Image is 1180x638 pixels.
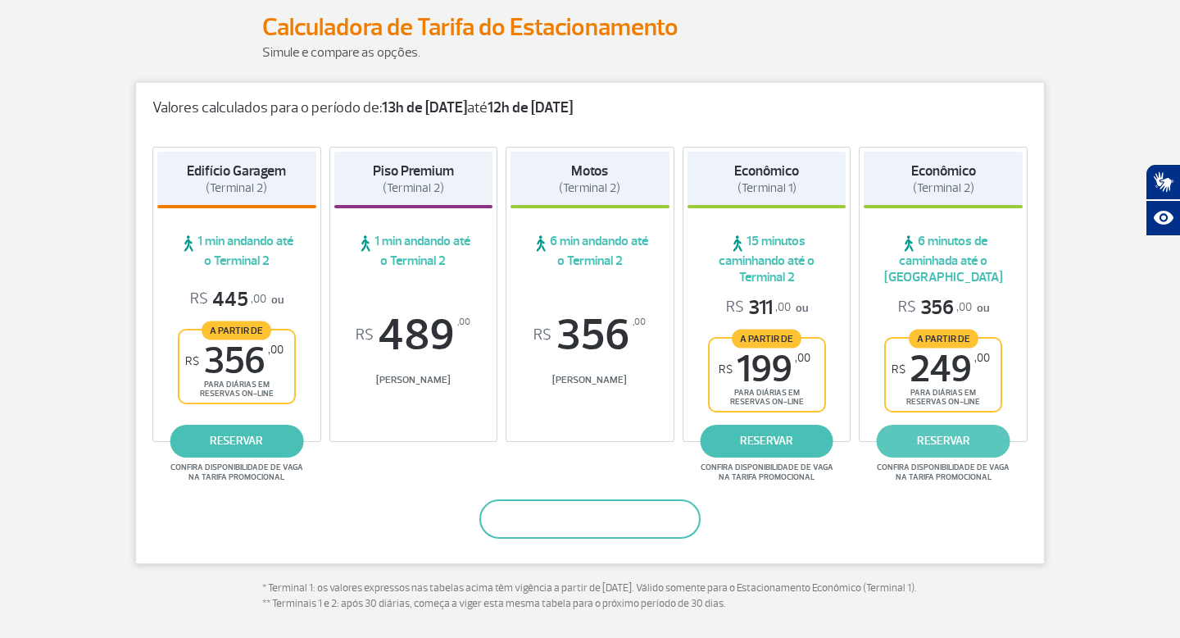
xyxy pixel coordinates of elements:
span: Confira disponibilidade de vaga na tarifa promocional [168,463,306,482]
span: 311 [726,295,791,321]
a: reservar [170,425,303,458]
p: Simule e compare as opções. [262,43,918,62]
span: (Terminal 2) [383,180,444,196]
span: 356 [898,295,972,321]
span: para diárias em reservas on-line [193,380,280,399]
strong: Edifício Garagem [187,162,286,180]
sup: R$ [719,362,733,376]
span: 356 [511,313,669,358]
span: 1 min andando até o Terminal 2 [157,233,316,269]
h2: Calculadora de Tarifa do Estacionamento [262,12,918,43]
span: 489 [334,313,493,358]
span: 6 min andando até o Terminal 2 [511,233,669,269]
p: ou [898,295,989,321]
strong: Motos [571,162,608,180]
p: ou [726,295,808,321]
span: [PERSON_NAME] [511,374,669,386]
strong: Econômico [734,162,799,180]
span: 15 minutos caminhando até o Terminal 2 [688,233,846,285]
p: * Terminal 1: os valores expressos nas tabelas acima têm vigência a partir de [DATE]. Válido some... [262,581,918,613]
button: Abrir recursos assistivos. [1146,200,1180,236]
strong: 13h de [DATE] [382,98,467,117]
sup: ,00 [974,351,990,365]
p: Valores calculados para o período de: até [152,99,1028,117]
strong: Piso Premium [373,162,454,180]
span: 6 minutos de caminhada até o [GEOGRAPHIC_DATA] [864,233,1023,285]
span: (Terminal 1) [737,180,796,196]
span: Confira disponibilidade de vaga na tarifa promocional [698,463,836,482]
a: reservar [877,425,1010,458]
span: 356 [185,343,284,380]
span: 199 [719,351,810,388]
a: reservar [700,425,833,458]
span: (Terminal 2) [913,180,974,196]
sup: R$ [356,326,374,344]
span: (Terminal 2) [559,180,620,196]
sup: R$ [533,326,551,344]
p: ou [190,287,284,312]
span: para diárias em reservas on-line [900,388,987,407]
span: A partir de [202,321,271,340]
span: 1 min andando até o Terminal 2 [334,233,493,269]
sup: ,00 [457,313,470,331]
span: 445 [190,287,266,312]
strong: Econômico [911,162,976,180]
strong: 12h de [DATE] [488,98,573,117]
sup: ,00 [795,351,810,365]
sup: R$ [892,362,905,376]
span: (Terminal 2) [206,180,267,196]
sup: ,00 [633,313,646,331]
span: 249 [892,351,990,388]
span: Confira disponibilidade de vaga na tarifa promocional [874,463,1012,482]
sup: R$ [185,354,199,368]
div: Plugin de acessibilidade da Hand Talk. [1146,164,1180,236]
span: [PERSON_NAME] [334,374,493,386]
span: A partir de [909,329,978,348]
span: para diárias em reservas on-line [724,388,810,407]
button: Abrir tradutor de língua de sinais. [1146,164,1180,200]
sup: ,00 [268,343,284,357]
span: A partir de [732,329,801,348]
